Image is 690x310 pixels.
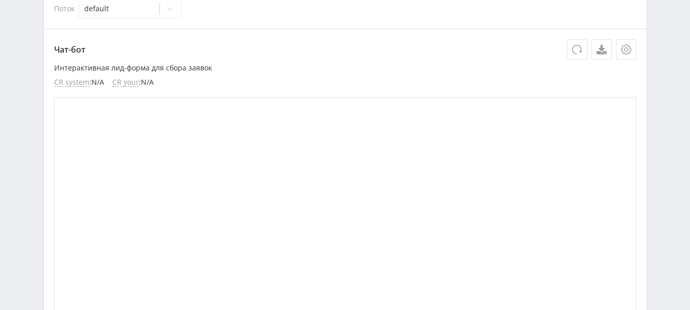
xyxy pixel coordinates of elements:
a: Скачать [591,39,612,60]
span: CR system [54,78,89,87]
span: CR your [112,78,139,87]
button: Обновить [567,39,587,60]
p: Чат-бот [54,39,636,60]
button: Настройки [616,39,636,60]
p: Интерактивная лид-форма для сбора заявок [54,64,636,72]
li: : N/A [112,78,154,87]
li: : N/A [54,78,104,87]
